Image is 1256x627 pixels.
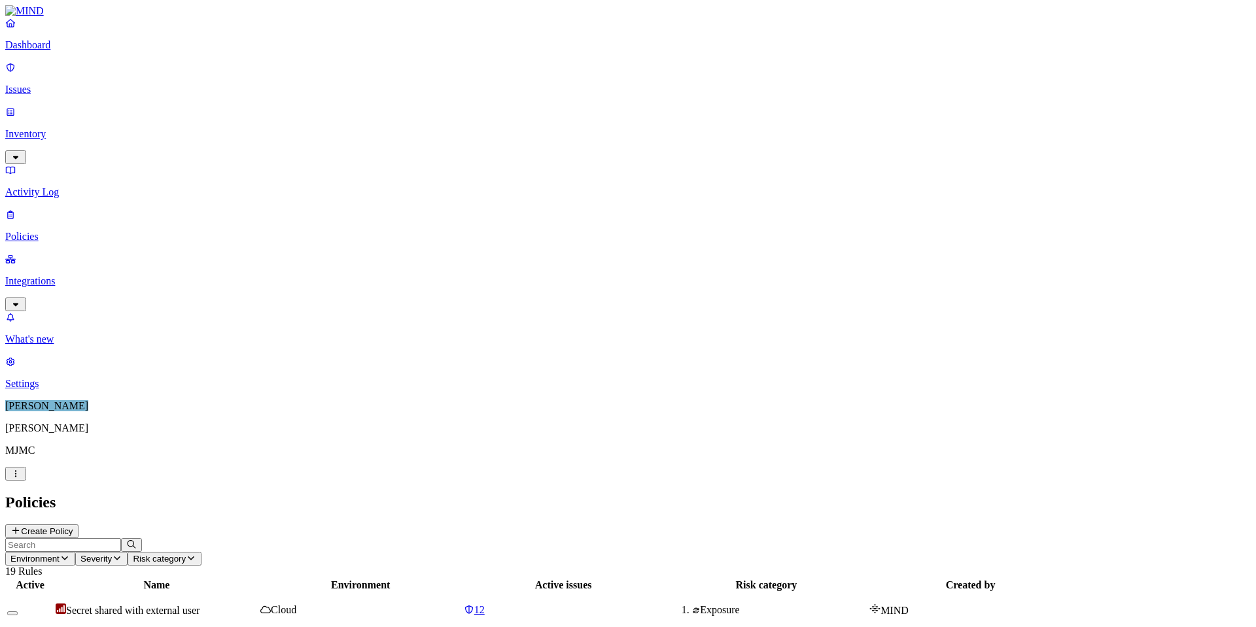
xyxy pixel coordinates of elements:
[692,604,867,616] div: Exposure
[5,422,1251,434] p: [PERSON_NAME]
[464,579,663,591] div: Active issues
[5,400,88,411] span: [PERSON_NAME]
[5,378,1251,390] p: Settings
[5,39,1251,51] p: Dashboard
[7,579,53,591] div: Active
[56,603,66,614] img: severity-critical
[5,311,1251,345] a: What's new
[464,604,663,616] a: 12
[5,566,42,577] span: 19 Rules
[5,5,44,17] img: MIND
[5,231,1251,243] p: Policies
[5,17,1251,51] a: Dashboard
[133,554,186,564] span: Risk category
[66,605,200,616] span: Secret shared with external user
[474,604,485,615] span: 12
[5,275,1251,287] p: Integrations
[5,128,1251,140] p: Inventory
[869,603,881,614] img: mind-logo-icon
[5,356,1251,390] a: Settings
[881,605,909,616] span: MIND
[5,445,1251,456] p: MJMC
[80,554,112,564] span: Severity
[56,579,258,591] div: Name
[5,209,1251,243] a: Policies
[260,579,461,591] div: Environment
[666,579,867,591] div: Risk category
[271,604,296,615] span: Cloud
[5,538,121,552] input: Search
[5,5,1251,17] a: MIND
[5,253,1251,309] a: Integrations
[5,186,1251,198] p: Activity Log
[5,164,1251,198] a: Activity Log
[5,84,1251,95] p: Issues
[10,554,60,564] span: Environment
[5,494,1251,511] h2: Policies
[869,579,1072,591] div: Created by
[5,106,1251,162] a: Inventory
[5,333,1251,345] p: What's new
[5,524,78,538] button: Create Policy
[5,61,1251,95] a: Issues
